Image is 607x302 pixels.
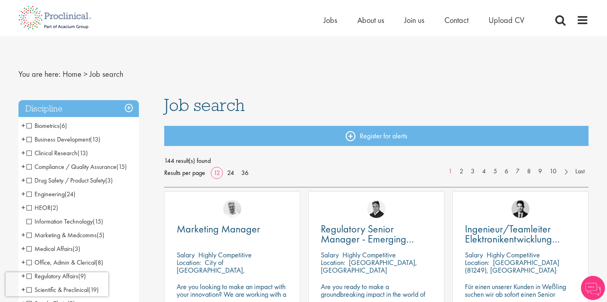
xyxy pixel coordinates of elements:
[51,203,58,212] span: (2)
[26,162,116,171] span: Compliance / Quality Assurance
[26,203,51,212] span: HEOR
[26,190,65,198] span: Engineering
[321,250,339,259] span: Salary
[177,258,201,267] span: Location:
[21,201,25,214] span: +
[223,200,241,218] img: Joshua Bye
[26,244,73,253] span: Medical Affairs
[21,147,25,159] span: +
[26,176,113,185] span: Drug Safety / Product Safety
[21,119,25,131] span: +
[26,258,103,267] span: Office, Admin & Clerical
[26,217,103,226] span: Information Technology
[571,167,589,176] a: Last
[465,258,489,267] span: Location:
[321,224,432,244] a: Regulatory Senior Manager - Emerging Markets
[26,244,80,253] span: Medical Affairs
[511,200,530,218] img: Thomas Wenig
[26,121,67,130] span: Biometrics
[26,258,96,267] span: Office, Admin & Clerical
[26,231,97,239] span: Marketing & Medcomms
[26,217,93,226] span: Information Technology
[324,15,337,25] a: Jobs
[177,258,245,282] p: City of [GEOGRAPHIC_DATA], [GEOGRAPHIC_DATA]
[546,167,560,176] a: 10
[177,250,195,259] span: Salary
[63,69,81,79] a: breadcrumb link
[211,168,223,177] a: 12
[444,167,456,176] a: 1
[59,121,67,130] span: (6)
[465,224,576,244] a: Ingenieur/Teamleiter Elektronikentwicklung Aviation (m/w/d)
[177,222,260,236] span: Marketing Manager
[523,167,535,176] a: 8
[18,69,61,79] span: You are here:
[21,133,25,145] span: +
[357,15,384,25] a: About us
[90,135,100,144] span: (13)
[501,167,512,176] a: 6
[26,176,105,185] span: Drug Safety / Product Safety
[26,190,75,198] span: Engineering
[321,222,414,256] span: Regulatory Senior Manager - Emerging Markets
[198,250,252,259] p: Highly Competitive
[21,256,25,268] span: +
[21,160,25,173] span: +
[21,229,25,241] span: +
[164,94,245,116] span: Job search
[456,167,467,176] a: 2
[93,217,103,226] span: (15)
[489,15,524,25] a: Upload CV
[467,167,479,176] a: 3
[489,167,501,176] a: 5
[6,272,108,296] iframe: reCAPTCHA
[116,162,127,171] span: (15)
[465,250,483,259] span: Salary
[26,149,77,157] span: Clinical Research
[26,149,88,157] span: Clinical Research
[444,15,468,25] a: Contact
[321,258,345,267] span: Location:
[105,176,113,185] span: (3)
[164,155,589,167] span: 144 result(s) found
[581,276,605,300] img: Chatbot
[224,168,237,177] a: 24
[342,250,396,259] p: Highly Competitive
[534,167,546,176] a: 9
[65,190,75,198] span: (24)
[21,270,25,282] span: +
[21,174,25,186] span: +
[26,135,100,144] span: Business Development
[26,203,58,212] span: HEOR
[164,126,589,146] a: Register for alerts
[77,149,88,157] span: (13)
[97,231,104,239] span: (5)
[465,258,559,275] p: [GEOGRAPHIC_DATA] (81249), [GEOGRAPHIC_DATA]
[404,15,424,25] a: Join us
[84,69,88,79] span: >
[26,135,90,144] span: Business Development
[18,100,139,117] h3: Discipline
[238,168,251,177] a: 36
[21,188,25,200] span: +
[90,69,123,79] span: Job search
[164,167,205,179] span: Results per page
[321,258,417,275] p: [GEOGRAPHIC_DATA], [GEOGRAPHIC_DATA]
[465,222,560,256] span: Ingenieur/Teamleiter Elektronikentwicklung Aviation (m/w/d)
[367,200,385,218] img: Peter Duvall
[478,167,490,176] a: 4
[487,250,540,259] p: Highly Competitive
[26,231,104,239] span: Marketing & Medcomms
[177,224,288,234] a: Marketing Manager
[73,244,80,253] span: (3)
[512,167,523,176] a: 7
